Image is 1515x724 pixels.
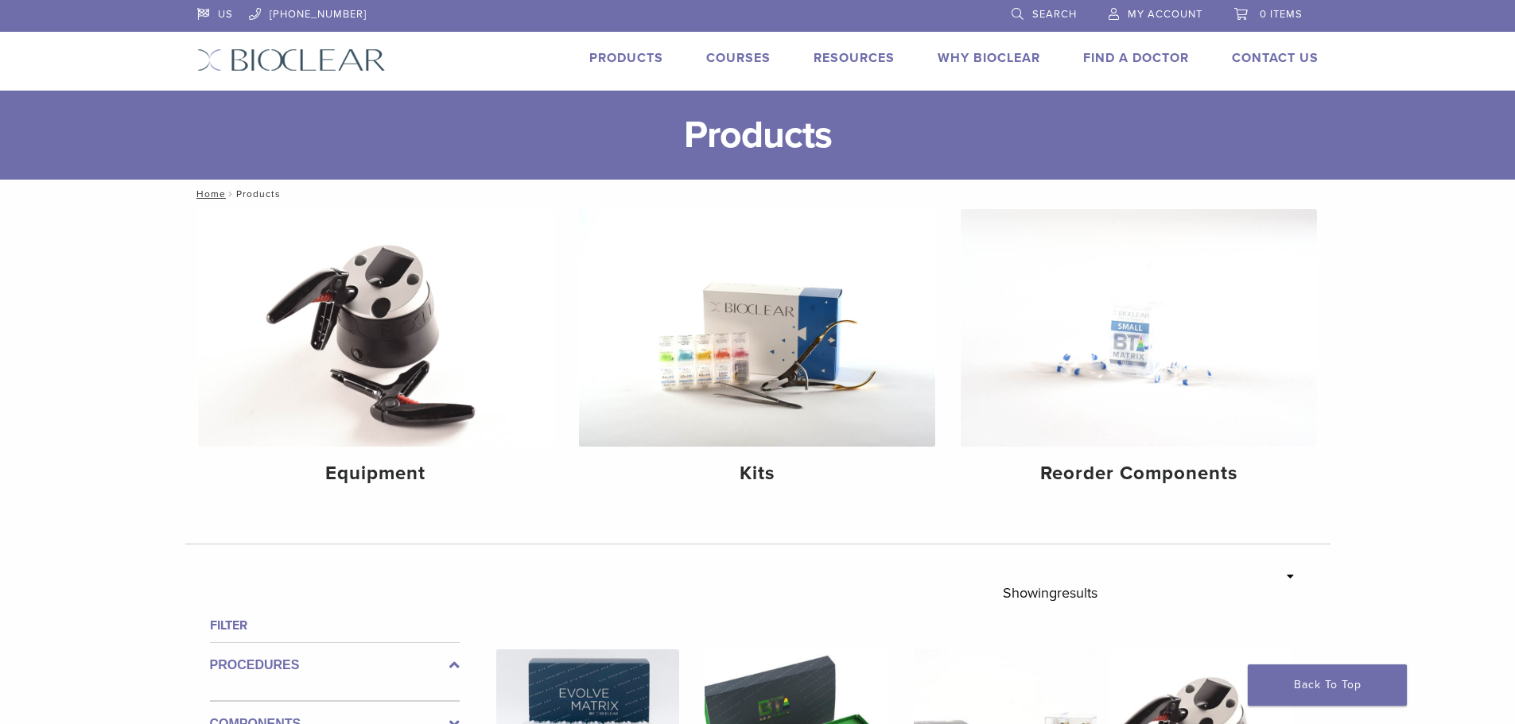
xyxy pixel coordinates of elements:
[1260,8,1303,21] span: 0 items
[1232,50,1319,66] a: Contact Us
[1083,50,1189,66] a: Find A Doctor
[1128,8,1202,21] span: My Account
[579,209,935,447] img: Kits
[192,188,226,199] a: Home
[1003,576,1097,610] p: Showing results
[961,209,1317,498] a: Reorder Components
[185,180,1330,208] nav: Products
[592,459,923,488] h4: Kits
[814,50,895,66] a: Resources
[579,209,935,498] a: Kits
[938,50,1040,66] a: Why Bioclear
[706,50,771,66] a: Courses
[211,459,542,488] h4: Equipment
[210,616,460,635] h4: Filter
[1248,664,1407,706] a: Back To Top
[198,209,554,447] img: Equipment
[197,48,386,72] img: Bioclear
[1032,8,1077,21] span: Search
[589,50,663,66] a: Products
[226,190,236,198] span: /
[210,656,460,675] label: Procedures
[198,209,554,498] a: Equipment
[961,209,1317,447] img: Reorder Components
[973,459,1304,488] h4: Reorder Components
